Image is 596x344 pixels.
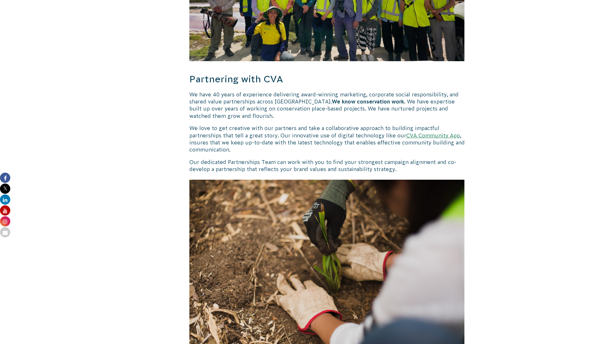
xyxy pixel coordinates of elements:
[189,125,465,152] span: We love to get creative with our partners and take a collaborative approach to building impactful...
[189,73,465,86] h3: Partnering with CVA
[189,91,465,120] p: . We have expertise built up over years of working on conservation place-based projects. We have ...
[332,99,404,104] strong: We know conservation work
[189,92,459,104] span: We have 40 years of experience delivering award-winning marketing, corporate social responsibilit...
[189,159,456,172] span: Our dedicated Partnerships Team can work with you to find your strongest campaign alignment and c...
[406,133,460,138] a: CVA Community App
